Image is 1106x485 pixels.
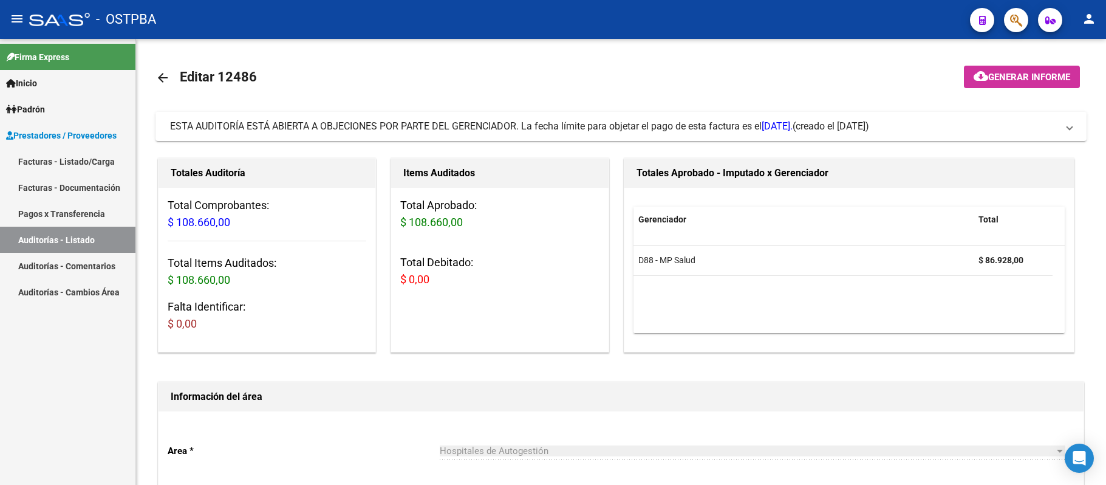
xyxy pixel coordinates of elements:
span: Hospitales de Autogestión [440,445,548,456]
span: $ 0,00 [400,273,429,286]
span: Prestadores / Proveedores [6,129,117,142]
span: Gerenciador [638,215,686,224]
span: $ 0,00 [168,317,197,330]
h3: Total Items Auditados: [168,255,366,289]
datatable-header-cell: Total [974,207,1053,233]
h1: Totales Aprobado - Imputado x Gerenciador [637,163,1062,183]
span: - OSTPBA [96,6,156,33]
button: Generar informe [964,66,1080,88]
span: $ 108.660,00 [400,216,463,229]
mat-expansion-panel-header: ESTA AUDITORÍA ESTÁ ABIERTA A OBJECIONES POR PARTE DEL GERENCIADOR. La fecha límite para objetar ... [155,112,1087,141]
span: $ 108.660,00 [168,273,230,286]
h3: Falta Identificar: [168,298,366,332]
datatable-header-cell: Gerenciador [633,207,974,233]
span: Total [978,215,998,224]
span: [DATE]. [762,120,793,132]
span: Firma Express [6,50,69,64]
span: Generar informe [988,72,1070,83]
mat-icon: cloud_download [974,69,988,83]
h1: Información del área [171,387,1071,407]
span: Padrón [6,103,45,116]
span: ESTA AUDITORÍA ESTÁ ABIERTA A OBJECIONES POR PARTE DEL GERENCIADOR. La fecha límite para objetar ... [170,120,793,132]
h3: Total Debitado: [400,254,599,288]
span: Inicio [6,77,37,90]
span: $ 108.660,00 [168,216,230,229]
strong: $ 86.928,00 [978,255,1023,265]
h3: Total Aprobado: [400,197,599,231]
span: Editar 12486 [180,69,257,84]
span: D88 - MP Salud [638,255,695,265]
mat-icon: person [1082,12,1096,26]
div: Open Intercom Messenger [1065,444,1094,473]
mat-icon: arrow_back [155,71,170,85]
h1: Totales Auditoría [171,163,363,183]
p: Area * [168,444,440,458]
h1: Items Auditados [403,163,596,183]
h3: Total Comprobantes: [168,197,366,231]
mat-icon: menu [10,12,24,26]
span: (creado el [DATE]) [793,120,869,133]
